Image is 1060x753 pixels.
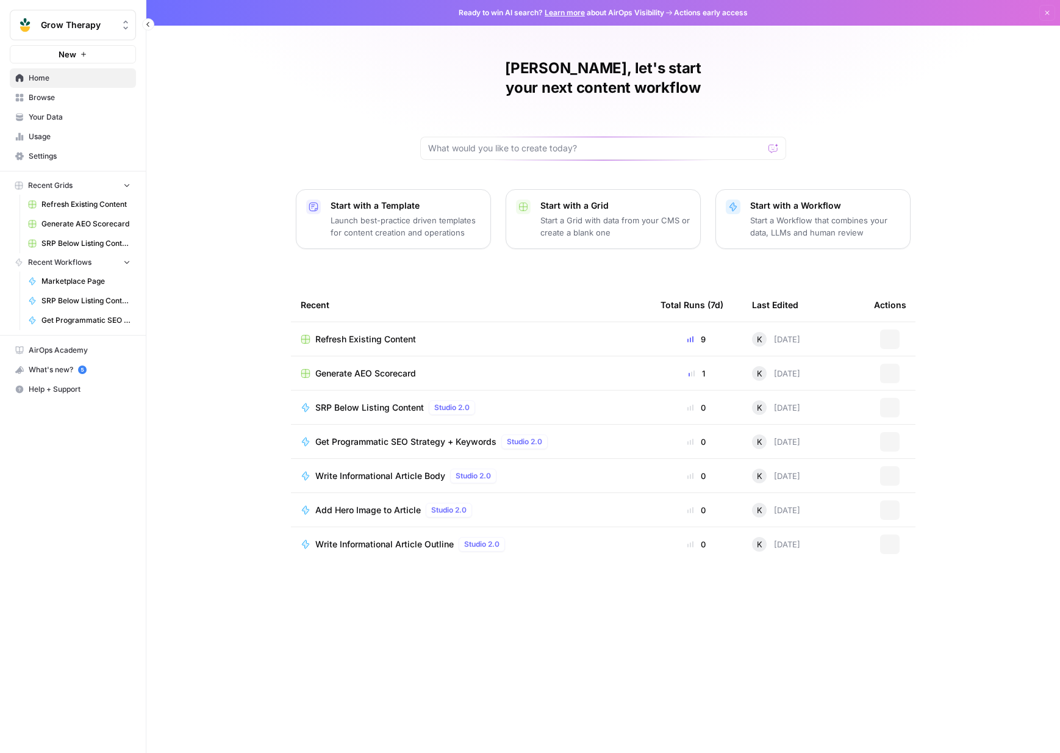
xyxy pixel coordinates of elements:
span: Refresh Existing Content [315,333,416,345]
span: Home [29,73,131,84]
p: Start a Grid with data from your CMS or create a blank one [540,214,690,239]
span: Write Informational Article Body [315,470,445,482]
span: K [757,333,762,345]
span: Ready to win AI search? about AirOps Visibility [459,7,664,18]
div: [DATE] [752,469,800,483]
a: Refresh Existing Content [23,195,136,214]
div: 0 [661,504,732,516]
button: Help + Support [10,380,136,399]
a: AirOps Academy [10,340,136,360]
span: SRP Below Listing Content [315,402,424,414]
a: Settings [10,146,136,166]
a: Get Programmatic SEO Strategy + Keywords [23,311,136,330]
span: K [757,538,762,550]
span: Get Programmatic SEO Strategy + Keywords [41,315,131,326]
p: Start with a Template [331,200,481,212]
div: 9 [661,333,732,345]
p: Launch best-practice driven templates for content creation and operations [331,214,481,239]
span: Recent Grids [28,180,73,191]
span: Studio 2.0 [431,505,467,516]
a: SRP Below Listing Content Grid [23,234,136,253]
span: Grow Therapy [41,19,115,31]
div: 0 [661,436,732,448]
div: [DATE] [752,332,800,347]
span: K [757,367,762,380]
span: Marketplace Page [41,276,131,287]
a: Refresh Existing Content [301,333,641,345]
span: Usage [29,131,131,142]
a: Add Hero Image to ArticleStudio 2.0 [301,503,641,517]
a: Generate AEO Scorecard [301,367,641,380]
span: Recent Workflows [28,257,91,268]
p: Start with a Grid [540,200,690,212]
h1: [PERSON_NAME], let's start your next content workflow [420,59,786,98]
p: Start with a Workflow [750,200,900,212]
a: Your Data [10,107,136,127]
span: Help + Support [29,384,131,395]
span: Settings [29,151,131,162]
span: Get Programmatic SEO Strategy + Keywords [315,436,496,448]
div: [DATE] [752,400,800,415]
span: Add Hero Image to Article [315,504,421,516]
p: Start a Workflow that combines your data, LLMs and human review [750,214,900,239]
a: Write Informational Article BodyStudio 2.0 [301,469,641,483]
span: Browse [29,92,131,103]
span: Studio 2.0 [507,436,542,447]
button: Start with a WorkflowStart a Workflow that combines your data, LLMs and human review [715,189,911,249]
span: AirOps Academy [29,345,131,356]
div: Total Runs (7d) [661,288,723,322]
span: K [757,402,762,414]
a: Marketplace Page [23,272,136,291]
div: [DATE] [752,366,800,381]
a: 5 [78,366,87,374]
text: 5 [81,367,84,373]
div: [DATE] [752,537,800,552]
a: Learn more [545,8,585,17]
div: What's new? [10,361,135,379]
a: Get Programmatic SEO Strategy + KeywordsStudio 2.0 [301,434,641,449]
span: SRP Below Listing Content [41,295,131,306]
div: 0 [661,402,732,414]
button: New [10,45,136,63]
a: Generate AEO Scorecard [23,214,136,234]
button: What's new? 5 [10,360,136,380]
span: Actions early access [674,7,748,18]
span: New [59,48,76,60]
span: Generate AEO Scorecard [41,218,131,229]
div: [DATE] [752,434,800,449]
span: K [757,470,762,482]
div: 0 [661,470,732,482]
div: Recent [301,288,641,322]
button: Start with a TemplateLaunch best-practice driven templates for content creation and operations [296,189,491,249]
span: Refresh Existing Content [41,199,131,210]
div: 1 [661,367,732,380]
span: Write Informational Article Outline [315,538,454,550]
span: Generate AEO Scorecard [315,367,416,380]
button: Recent Workflows [10,253,136,272]
span: SRP Below Listing Content Grid [41,238,131,249]
a: Browse [10,88,136,107]
button: Workspace: Grow Therapy [10,10,136,40]
div: Actions [874,288,906,322]
a: Usage [10,127,136,146]
span: K [757,504,762,516]
a: SRP Below Listing Content [23,291,136,311]
img: Grow Therapy Logo [14,14,36,36]
span: K [757,436,762,448]
div: [DATE] [752,503,800,517]
button: Start with a GridStart a Grid with data from your CMS or create a blank one [506,189,701,249]
a: Home [10,68,136,88]
a: Write Informational Article OutlineStudio 2.0 [301,537,641,552]
input: What would you like to create today? [428,142,764,154]
span: Your Data [29,112,131,123]
div: Last Edited [752,288,798,322]
span: Studio 2.0 [464,539,500,550]
span: Studio 2.0 [456,470,491,481]
div: 0 [661,538,732,550]
button: Recent Grids [10,176,136,195]
span: Studio 2.0 [434,402,470,413]
a: SRP Below Listing ContentStudio 2.0 [301,400,641,415]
